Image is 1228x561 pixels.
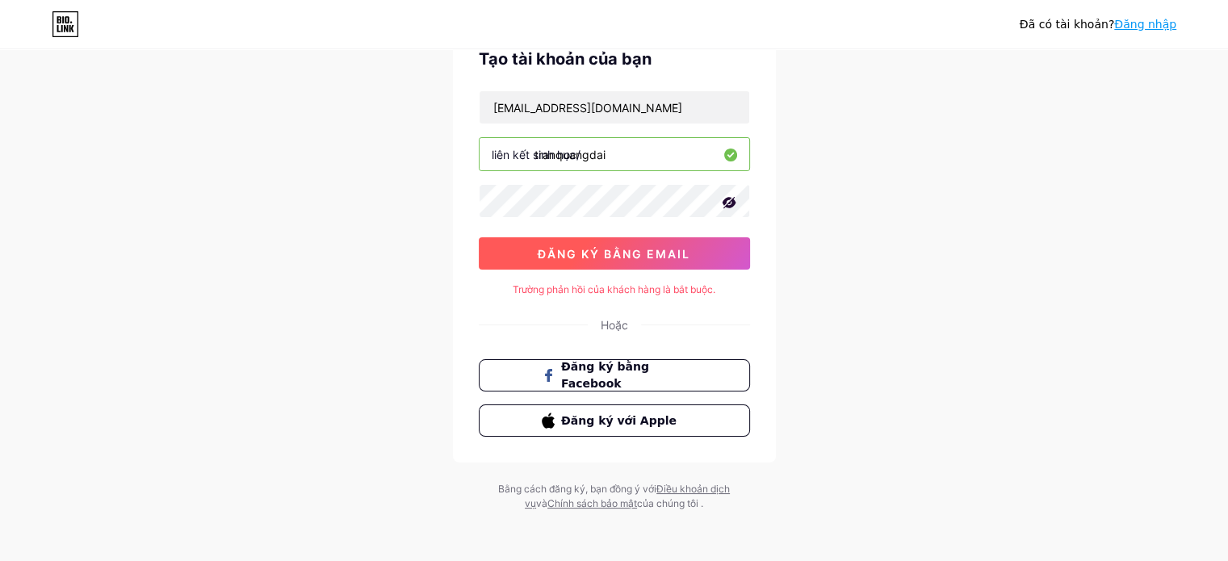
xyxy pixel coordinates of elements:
font: Đăng ký với Apple [561,414,677,427]
input: E-mail [480,91,749,124]
input: tên người dùng [480,138,749,170]
font: Trường phản hồi của khách hàng là bắt buộc. [513,283,715,295]
button: đăng ký bằng email [479,237,750,270]
font: Bằng cách đăng ký, bạn đồng ý với [498,483,656,495]
font: Đăng ký bằng Facebook [561,360,649,390]
font: Hoặc [601,318,628,332]
font: liên kết sinh học/ [492,148,580,161]
button: Đăng ký với Apple [479,404,750,437]
a: Chính sách bảo mật [547,497,637,509]
a: Đăng nhập [1114,18,1176,31]
font: Tạo tài khoản của bạn [479,49,652,69]
button: Đăng ký bằng Facebook [479,359,750,391]
font: Đã có tài khoản? [1020,18,1114,31]
font: và [536,497,547,509]
font: của chúng tôi . [637,497,703,509]
font: đăng ký bằng email [538,247,690,261]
